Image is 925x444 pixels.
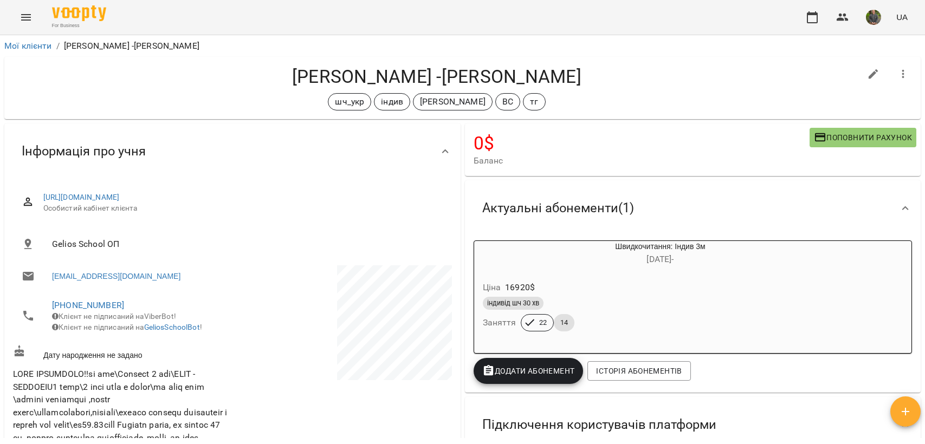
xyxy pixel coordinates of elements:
span: індивід шч 30 хв [483,298,544,308]
span: Особистий кабінет клієнта [43,203,443,214]
span: Додати Абонемент [482,364,575,377]
a: Мої клієнти [4,41,52,51]
div: Дату народження не задано [11,343,232,363]
div: ВС [495,93,520,110]
li: / [56,40,60,53]
div: індив [374,93,410,110]
p: [PERSON_NAME] [420,95,486,108]
div: тг [523,93,545,110]
p: тг [530,95,538,108]
span: Підключення користувачів платформи [482,416,716,433]
a: [EMAIL_ADDRESS][DOMAIN_NAME] [52,271,180,282]
span: Клієнт не підписаний на ViberBot! [52,312,176,321]
div: Швидкочитання: Індив 3м [526,241,795,267]
button: Історія абонементів [587,361,690,381]
span: Gelios School ОП [52,238,443,251]
div: шч_укр [328,93,371,110]
button: Швидкочитання: Індив 3м[DATE]- Ціна16920$індивід шч 30 хвЗаняття2214 [474,241,795,344]
button: UA [892,7,912,27]
h4: [PERSON_NAME] -[PERSON_NAME] [13,66,861,88]
div: Інформація про учня [4,123,461,179]
p: індив [381,95,403,108]
span: Баланс [474,154,810,167]
a: [PHONE_NUMBER] [52,300,124,310]
span: 14 [554,318,574,328]
span: For Business [52,22,106,29]
div: [PERSON_NAME] [413,93,493,110]
img: Voopty Logo [52,5,106,21]
button: Поповнити рахунок [810,128,916,147]
h6: Ціна [483,280,501,295]
a: GeliosSchoolBot [144,323,200,331]
p: ВС [502,95,513,108]
span: Історія абонементів [596,364,682,377]
span: Актуальні абонементи ( 1 ) [482,200,634,217]
p: 16920 $ [505,281,535,294]
div: Актуальні абонементи(1) [465,180,921,236]
span: [DATE] - [646,254,674,264]
nav: breadcrumb [4,40,921,53]
span: Інформація про учня [22,143,146,160]
p: [PERSON_NAME] -[PERSON_NAME] [64,40,199,53]
div: Швидкочитання: Індив 3м [474,241,526,267]
h6: Заняття [483,315,516,330]
h4: 0 $ [474,132,810,154]
span: 22 [533,318,553,328]
p: шч_укр [335,95,364,108]
img: 2aca21bda46e2c85bd0f5a74cad084d8.jpg [866,10,881,25]
a: [URL][DOMAIN_NAME] [43,193,120,201]
span: Клієнт не підписаний на ! [52,323,202,331]
button: Menu [13,4,39,30]
button: Додати Абонемент [474,358,584,384]
span: Поповнити рахунок [814,131,912,144]
span: UA [896,11,908,23]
